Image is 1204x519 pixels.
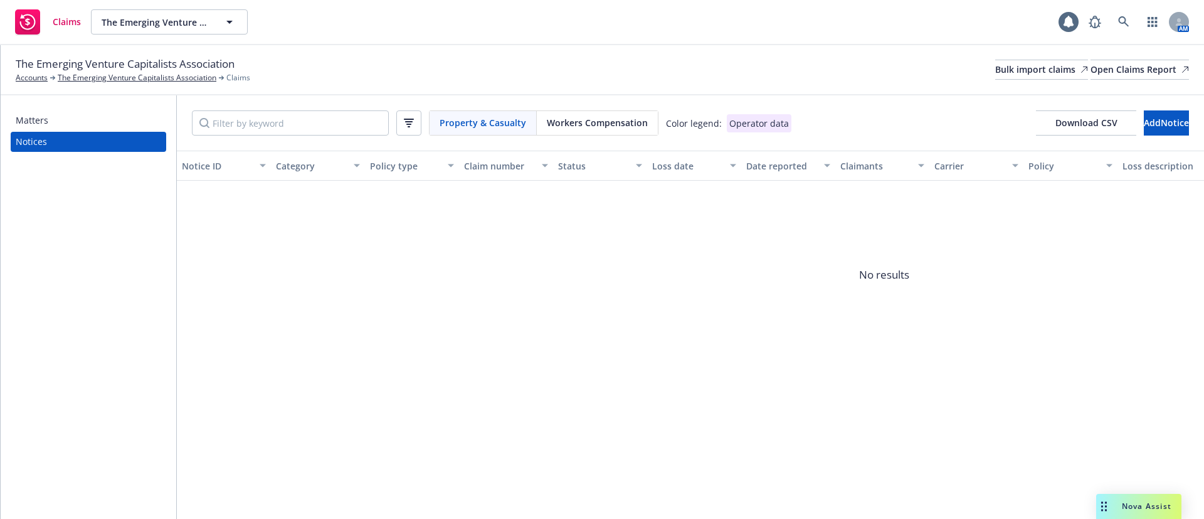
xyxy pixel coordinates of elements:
span: Add Notice [1144,117,1189,129]
div: Operator data [727,114,791,132]
div: Status [558,159,628,173]
div: Notice ID [182,159,252,173]
button: Notice ID [177,151,271,181]
button: Nova Assist [1096,494,1181,519]
span: Claims [53,17,81,27]
a: Bulk import claims [995,60,1088,80]
span: Nova Assist [1122,501,1171,511]
span: The Emerging Venture Capitalists Association [102,16,210,29]
a: Notices [11,132,166,152]
button: Carrier [929,151,1023,181]
button: The Emerging Venture Capitalists Association [91,9,248,35]
div: Category [276,159,346,173]
div: Color legend: [666,117,722,130]
div: Drag to move [1096,494,1112,519]
span: Workers Compensation [547,116,648,129]
button: Loss date [647,151,741,181]
div: Carrier [934,159,1005,173]
button: Policy [1023,151,1117,181]
a: Report a Bug [1082,9,1107,35]
button: Policy type [365,151,459,181]
button: Status [553,151,647,181]
button: Date reported [741,151,835,181]
div: Loss date [652,159,722,173]
span: Claims [226,72,250,83]
span: Property & Casualty [440,116,526,129]
div: Date reported [746,159,816,173]
div: Open Claims Report [1090,60,1189,79]
a: Accounts [16,72,48,83]
button: Claim number [459,151,553,181]
button: Claimants [835,151,929,181]
a: Search [1111,9,1136,35]
span: The Emerging Venture Capitalists Association [16,56,235,72]
button: Category [271,151,365,181]
div: Matters [16,110,48,131]
div: Notices [16,132,47,152]
button: AddNotice [1144,110,1189,136]
span: Download CSV [1055,117,1117,129]
div: Policy [1028,159,1099,173]
a: Switch app [1140,9,1165,35]
div: Bulk import claims [995,60,1088,79]
div: Claim number [464,159,534,173]
div: Claimants [840,159,911,173]
div: Policy type [370,159,440,173]
a: The Emerging Venture Capitalists Association [58,72,216,83]
a: Matters [11,110,166,131]
input: Filter by keyword [192,110,389,136]
a: Open Claims Report [1090,60,1189,80]
button: Download CSV [1036,110,1136,136]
